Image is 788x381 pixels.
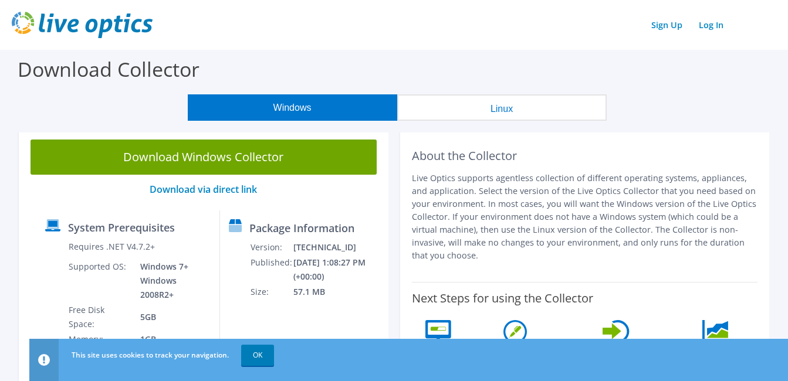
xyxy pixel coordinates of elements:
label: Requires .NET V4.7.2+ [69,241,155,253]
td: [DATE] 1:08:27 PM (+00:00) [293,255,383,284]
td: Version: [250,240,293,255]
a: OK [241,345,274,366]
label: System Prerequisites [68,222,175,233]
button: Windows [188,94,397,121]
a: Sign Up [645,16,688,33]
td: Memory: [68,332,131,347]
a: Download Windows Collector [31,140,377,175]
button: Linux [397,94,607,121]
td: [TECHNICAL_ID] [293,240,383,255]
td: Windows 7+ Windows 2008R2+ [131,259,211,302]
label: Package Information [249,222,354,234]
p: Live Optics supports agentless collection of different operating systems, appliances, and applica... [412,172,758,262]
td: 1GB [131,332,211,347]
span: This site uses cookies to track your navigation. [72,350,229,360]
img: live_optics_svg.svg [12,12,153,38]
td: Supported OS: [68,259,131,302]
h2: About the Collector [412,149,758,163]
label: Download Collector [18,56,199,83]
td: 5GB [131,302,211,332]
td: 57.1 MB [293,284,383,300]
td: Free Disk Space: [68,302,131,332]
td: Published: [250,255,293,284]
label: Next Steps for using the Collector [412,291,593,305]
a: Log In [693,16,729,33]
td: Size: [250,284,293,300]
a: Download via direct link [150,183,257,196]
